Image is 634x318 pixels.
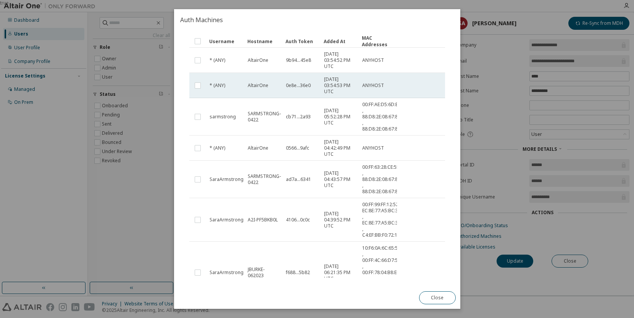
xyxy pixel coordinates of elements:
[324,211,355,229] span: [DATE] 04:39:52 PM UTC
[210,270,244,276] span: SaraArmstrong
[362,145,384,151] span: ANYHOST
[210,57,225,63] span: * (ANY)
[286,270,310,276] span: f688...5b82
[248,217,278,223] span: A2I-PF5BKB0L
[210,176,244,182] span: SaraArmstrong
[362,82,384,89] span: ANYHOST
[324,139,355,157] span: [DATE] 04:42:49 PM UTC
[210,114,236,120] span: sarmstrong
[286,145,309,151] span: 0566...9afc
[247,35,279,47] div: Hostname
[210,145,225,151] span: * (ANY)
[286,57,311,63] span: 9b94...45e8
[248,111,281,123] span: SARMSTRONG-0422
[248,145,268,151] span: AltairOne
[248,57,268,63] span: AltairOne
[324,51,355,69] span: [DATE] 03:54:52 PM UTC
[209,35,241,47] div: Username
[248,173,281,186] span: SARMSTRONG-0422
[362,245,401,300] span: 10:F6:0A:6C:65:50 , 00:FF:4C:66:D7:55 , 00:FF:78:04:B8:ED , 10:F6:0A:6C:65:4C , E8:80:88:C3:FB:F0
[324,35,356,47] div: Added At
[210,217,244,223] span: SaraArmstrong
[324,263,355,282] span: [DATE] 06:21:35 PM UTC
[286,114,311,120] span: cb71...2a93
[248,266,279,279] span: JBURKE-062023
[174,9,460,31] h2: Auth Machines
[362,35,394,48] div: MAC Addresses
[324,170,355,189] span: [DATE] 04:43:57 PM UTC
[286,176,311,182] span: ad7a...6341
[210,82,225,89] span: * (ANY)
[286,35,318,47] div: Auth Token
[324,76,355,95] span: [DATE] 03:54:53 PM UTC
[324,108,355,126] span: [DATE] 05:52:28 PM UTC
[286,217,310,223] span: 4106...0c0c
[286,82,311,89] span: 0e8e...36e0
[362,202,402,238] span: 00:FF:99:FF:12:52 , EC:8E:77:A5:BC:3D , EC:8E:77:A5:BC:39 , C4:EF:BB:F0:72:19
[362,164,401,195] span: 00:FF:63:28:CE:55 , 88:D8:2E:08:67:8F , 88:D8:2E:08:67:8B
[362,102,401,132] span: 00:FF:AE:D5:6D:E8 , 88:D8:2E:08:67:8F , 88:D8:2E:08:67:8B
[419,291,455,304] button: Close
[362,57,384,63] span: ANYHOST
[248,82,268,89] span: AltairOne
